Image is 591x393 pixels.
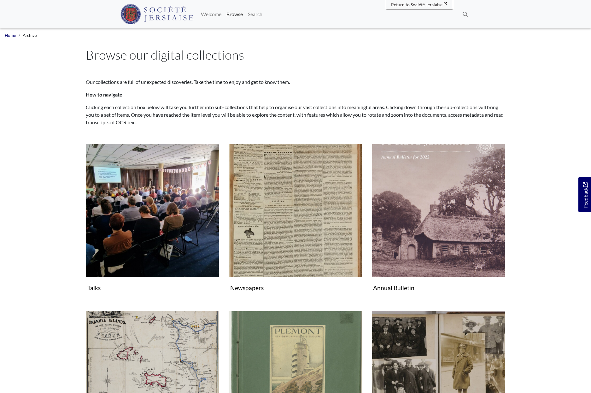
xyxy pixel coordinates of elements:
a: Welcome [198,8,224,21]
img: Talks [86,144,219,277]
div: Subcollection [224,144,367,303]
img: Newspapers [229,144,362,277]
img: Société Jersiaise [120,4,193,24]
img: Annual Bulletin [372,144,505,277]
span: Archive [23,33,37,38]
span: Feedback [582,182,589,208]
a: Search [245,8,265,21]
a: Newspapers Newspapers [229,144,362,294]
p: Clicking each collection box below will take you further into sub-collections that help to organi... [86,103,505,126]
a: Société Jersiaise logo [120,3,193,26]
a: Talks Talks [86,144,219,294]
a: Home [5,33,16,38]
p: Our collections are full of unexpected discoveries. Take the time to enjoy and get to know them. [86,78,505,86]
span: Return to Société Jersiaise [391,2,442,7]
h1: Browse our digital collections [86,47,505,62]
a: Annual Bulletin Annual Bulletin [372,144,505,294]
div: Subcollection [367,144,510,303]
div: Subcollection [81,144,224,303]
a: Would you like to provide feedback? [578,177,591,212]
a: Browse [224,8,245,21]
strong: How to navigate [86,91,122,97]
